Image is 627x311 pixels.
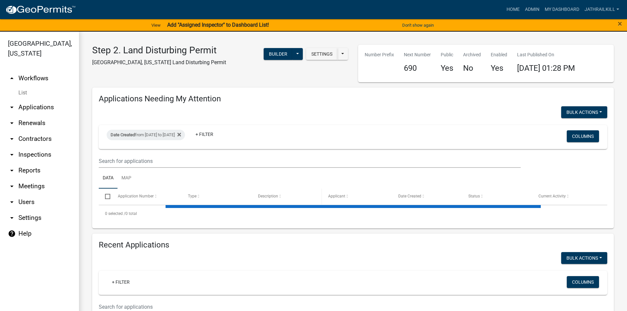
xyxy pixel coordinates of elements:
[8,198,16,206] i: arrow_drop_down
[99,189,111,204] datatable-header-cell: Select
[8,182,16,190] i: arrow_drop_down
[92,45,226,56] h3: Step 2. Land Disturbing Permit
[517,64,575,73] span: [DATE] 01:28 PM
[8,167,16,174] i: arrow_drop_down
[532,189,602,204] datatable-header-cell: Current Activity
[567,276,599,288] button: Columns
[561,106,607,118] button: Bulk Actions
[8,119,16,127] i: arrow_drop_down
[99,154,521,168] input: Search for applications
[517,51,575,58] p: Last Published On
[582,3,622,16] a: Jathrailkill
[111,132,135,137] span: Date Created
[441,51,453,58] p: Public
[8,74,16,82] i: arrow_drop_up
[404,64,431,73] h4: 690
[99,94,607,104] h4: Applications Needing My Attention
[618,20,622,28] button: Close
[181,189,251,204] datatable-header-cell: Type
[504,3,522,16] a: Home
[111,189,181,204] datatable-header-cell: Application Number
[328,194,345,198] span: Applicant
[404,51,431,58] p: Next Number
[538,194,566,198] span: Current Activity
[491,51,507,58] p: Enabled
[468,194,480,198] span: Status
[522,3,542,16] a: Admin
[258,194,278,198] span: Description
[462,189,532,204] datatable-header-cell: Status
[118,168,135,189] a: Map
[167,22,269,28] strong: Add "Assigned Inspector" to Dashboard List!
[365,51,394,58] p: Number Prefix
[463,64,481,73] h4: No
[400,20,436,31] button: Don't show again
[92,59,226,66] p: [GEOGRAPHIC_DATA], [US_STATE] Land Disturbing Permit
[618,19,622,28] span: ×
[8,230,16,238] i: help
[8,151,16,159] i: arrow_drop_down
[99,205,607,222] div: 0 total
[542,3,582,16] a: My Dashboard
[188,194,196,198] span: Type
[441,64,453,73] h4: Yes
[8,135,16,143] i: arrow_drop_down
[561,252,607,264] button: Bulk Actions
[107,276,135,288] a: + Filter
[252,189,322,204] datatable-header-cell: Description
[398,194,421,198] span: Date Created
[99,240,607,250] h4: Recent Applications
[8,103,16,111] i: arrow_drop_down
[322,189,392,204] datatable-header-cell: Applicant
[107,130,185,140] div: from [DATE] to [DATE]
[463,51,481,58] p: Archived
[99,168,118,189] a: Data
[149,20,163,31] a: View
[306,48,338,60] button: Settings
[8,214,16,222] i: arrow_drop_down
[190,128,219,140] a: + Filter
[567,130,599,142] button: Columns
[105,211,125,216] span: 0 selected /
[491,64,507,73] h4: Yes
[264,48,293,60] button: Builder
[118,194,154,198] span: Application Number
[392,189,462,204] datatable-header-cell: Date Created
